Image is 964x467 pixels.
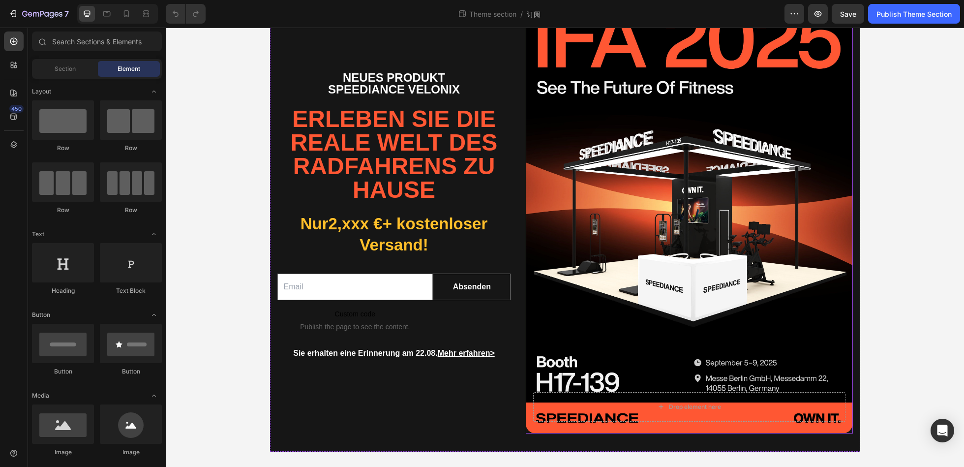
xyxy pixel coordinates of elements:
[32,31,162,51] input: Search Sections & Elements
[876,9,952,19] div: Publish Theme Section
[55,64,76,73] span: Section
[166,28,964,467] iframe: Design area
[32,144,94,153] div: Row
[32,230,44,239] span: Text
[100,448,162,457] div: Image
[118,64,140,73] span: Element
[840,10,856,18] span: Save
[868,4,960,24] button: Publish Theme Section
[146,388,162,404] span: Toggle open
[146,226,162,242] span: Toggle open
[32,391,49,400] span: Media
[931,419,954,442] div: Open Intercom Messenger
[520,9,523,19] span: /
[146,307,162,323] span: Toggle open
[9,105,24,113] div: 450
[100,286,162,295] div: Text Block
[32,286,94,295] div: Heading
[32,367,94,376] div: Button
[272,321,329,330] a: Mehr erfahren>
[100,144,162,153] div: Row
[467,9,518,19] span: Theme section
[287,252,325,267] div: Absenden
[4,4,73,24] button: 7
[100,206,162,215] div: Row
[64,8,69,20] p: 7
[32,87,51,96] span: Layout
[32,311,50,319] span: Button
[166,4,206,24] div: Undo/Redo
[32,448,94,457] div: Image
[146,84,162,99] span: Toggle open
[32,206,94,215] div: Row
[527,9,541,19] span: 订阅
[275,247,337,273] button: Absenden
[503,375,555,383] div: Drop element here
[100,367,162,376] div: Button
[832,4,864,24] button: Save
[127,321,271,330] strong: Sie erhalten eine Erinnerung am 22.08.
